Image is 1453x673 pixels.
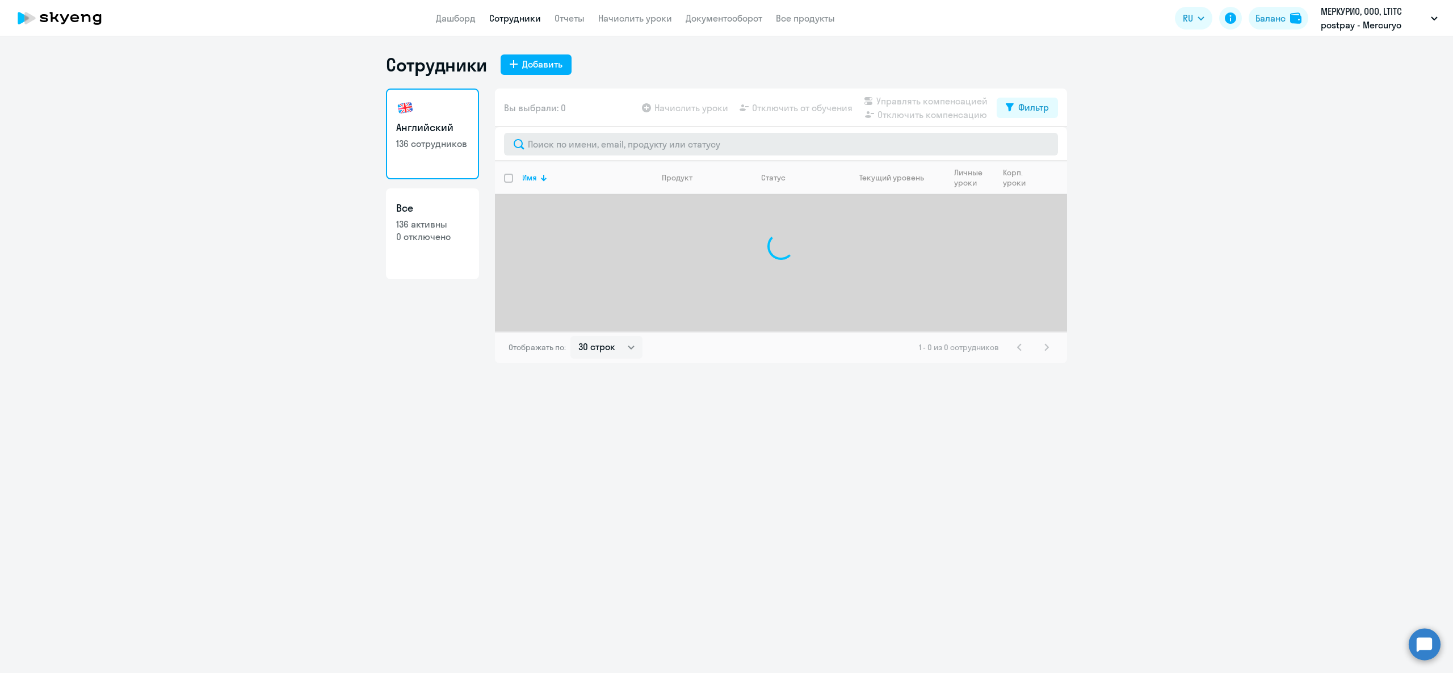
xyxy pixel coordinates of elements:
[386,89,479,179] a: Английский136 сотрудников
[1183,11,1193,25] span: RU
[504,101,566,115] span: Вы выбрали: 0
[386,188,479,279] a: Все136 активны0 отключено
[509,342,566,352] span: Отображать по:
[1249,7,1308,30] button: Балансbalance
[396,137,469,150] p: 136 сотрудников
[686,12,762,24] a: Документооборот
[1018,100,1049,114] div: Фильтр
[776,12,835,24] a: Все продукты
[555,12,585,24] a: Отчеты
[504,133,1058,155] input: Поиск по имени, email, продукту или статусу
[1003,167,1035,188] div: Корп. уроки
[522,173,537,183] div: Имя
[1290,12,1301,24] img: balance
[396,230,469,243] p: 0 отключено
[501,54,572,75] button: Добавить
[1255,11,1286,25] div: Баланс
[997,98,1058,118] button: Фильтр
[396,120,469,135] h3: Английский
[386,53,487,76] h1: Сотрудники
[489,12,541,24] a: Сотрудники
[396,99,414,117] img: english
[954,167,993,188] div: Личные уроки
[1321,5,1426,32] p: МЕРКУРИО, ООО, LTITC postpay - Mercuryo
[436,12,476,24] a: Дашборд
[662,173,692,183] div: Продукт
[598,12,672,24] a: Начислить уроки
[919,342,999,352] span: 1 - 0 из 0 сотрудников
[849,173,944,183] div: Текущий уровень
[396,218,469,230] p: 136 активны
[859,173,924,183] div: Текущий уровень
[396,201,469,216] h3: Все
[522,57,562,71] div: Добавить
[1315,5,1443,32] button: МЕРКУРИО, ООО, LTITC postpay - Mercuryo
[761,173,786,183] div: Статус
[522,173,652,183] div: Имя
[1175,7,1212,30] button: RU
